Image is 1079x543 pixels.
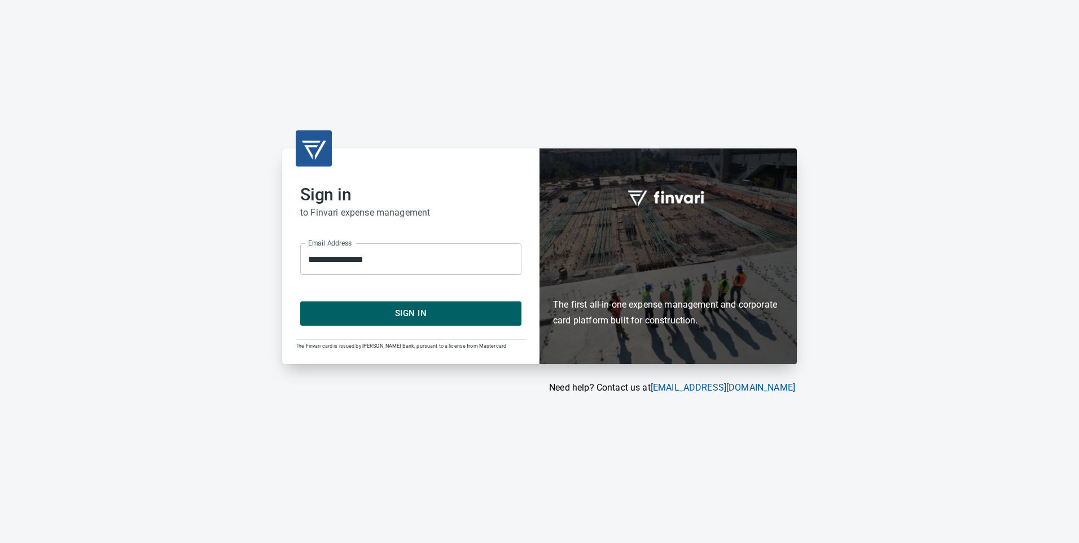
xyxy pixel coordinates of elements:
span: Sign In [313,306,509,321]
h6: to Finvari expense management [300,205,521,221]
h6: The first all-in-one expense management and corporate card platform built for construction. [553,231,783,329]
div: Finvari [539,148,797,364]
button: Sign In [300,301,521,325]
p: Need help? Contact us at [282,381,795,395]
img: transparent_logo.png [300,135,327,162]
span: The Finvari card is issued by [PERSON_NAME] Bank, pursuant to a license from Mastercard [296,343,506,349]
h2: Sign in [300,185,521,205]
a: [EMAIL_ADDRESS][DOMAIN_NAME] [651,382,795,393]
img: fullword_logo_white.png [626,184,710,210]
